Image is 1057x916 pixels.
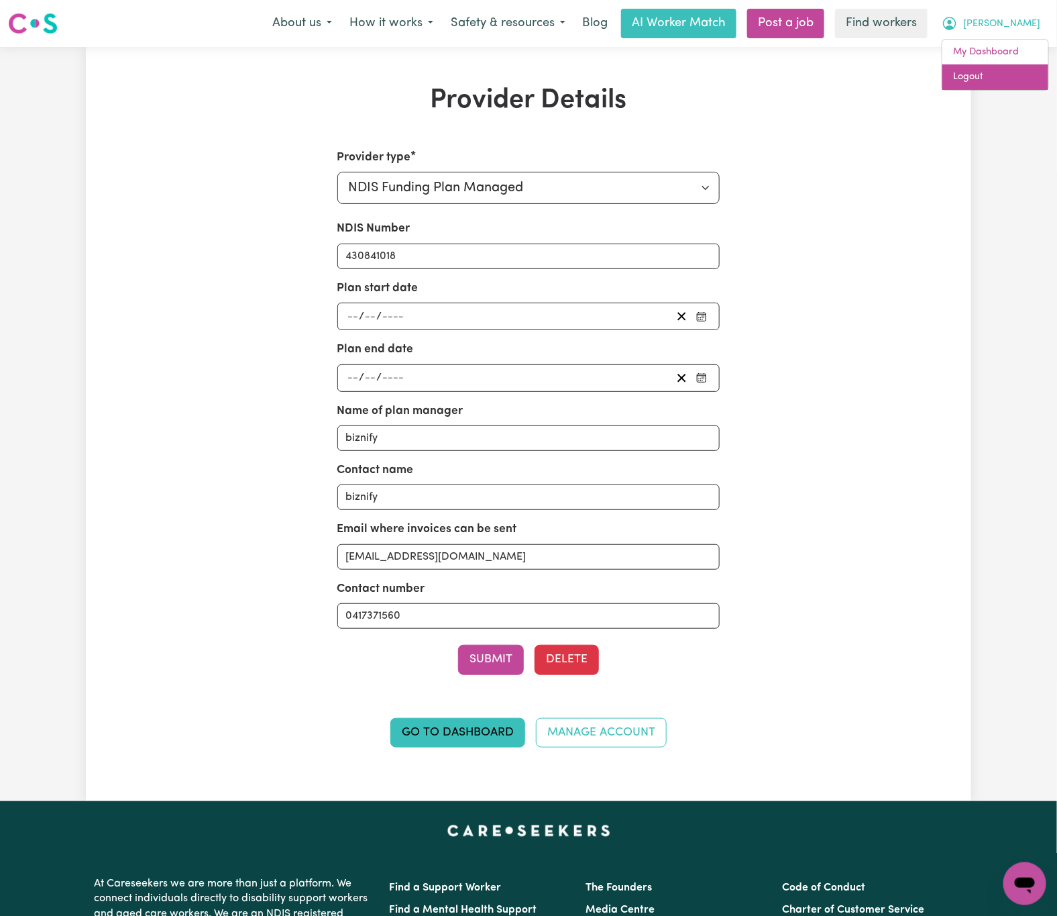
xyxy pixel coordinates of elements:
label: Contact name [337,462,414,479]
button: My Account [933,9,1049,38]
a: AI Worker Match [621,9,736,38]
button: Submit [458,645,524,674]
input: e.g. 0412 345 678 [337,603,720,629]
input: -- [365,369,377,387]
button: Pick your plan start date [692,307,711,325]
input: e.g. nat.mc@myplanmanager.com.au [337,544,720,570]
input: ---- [382,369,405,387]
a: Careseekers logo [8,8,58,39]
button: Pick your plan end date [692,369,711,387]
input: e.g. Natasha McElhone [337,485,720,510]
span: / [377,311,382,323]
input: -- [347,369,359,387]
a: Post a job [747,9,824,38]
button: Clear plan end date [671,369,692,387]
img: Careseekers logo [8,11,58,36]
a: Manage Account [536,718,667,748]
a: Charter of Customer Service [783,905,925,915]
input: ---- [382,307,405,325]
a: Logout [942,64,1048,90]
a: My Dashboard [942,40,1048,65]
label: Contact number [337,580,425,598]
span: / [359,372,365,384]
a: Go to Dashboard [390,718,525,748]
button: Clear plan start date [671,307,692,325]
a: Careseekers home page [447,825,610,836]
label: Email where invoices can be sent [337,521,517,538]
input: e.g. MyPlanManager Pty. Ltd. [337,425,720,451]
a: Media Centre [586,905,655,915]
button: Delete [535,645,599,674]
label: Name of plan manager [337,403,463,420]
iframe: Button to launch messaging window [1003,862,1046,905]
button: About us [264,9,341,38]
a: Blog [574,9,616,38]
span: [PERSON_NAME] [963,17,1040,32]
input: -- [347,307,359,325]
a: The Founders [586,882,652,893]
button: How it works [341,9,442,38]
label: Plan start date [337,280,419,297]
div: My Account [942,39,1049,91]
span: / [359,311,365,323]
label: Plan end date [337,341,414,358]
h1: Provider Details [241,85,816,117]
a: Code of Conduct [783,882,866,893]
input: -- [365,307,377,325]
button: Safety & resources [442,9,574,38]
span: / [377,372,382,384]
input: Enter your NDIS number [337,244,720,269]
a: Find workers [835,9,928,38]
label: NDIS Number [337,220,410,238]
a: Find a Support Worker [389,882,501,893]
label: Provider type [337,149,411,166]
